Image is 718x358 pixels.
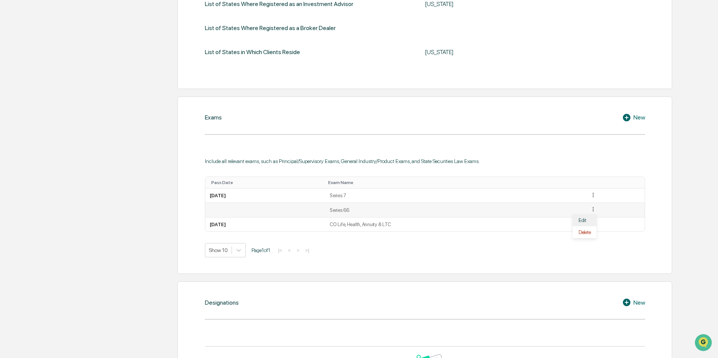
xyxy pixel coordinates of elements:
span: Page 1 of 1 [251,247,270,253]
div: List of States Where Registered as a Broker Dealer [205,24,336,32]
div: [US_STATE] [425,48,613,56]
span: Data Lookup [15,109,47,116]
td: Series 7 [325,189,585,203]
span: Attestations [62,95,93,102]
td: [DATE] [205,218,325,232]
div: Delete [573,226,597,238]
button: Start new chat [128,60,137,69]
div: Edit [573,214,597,226]
button: |< [276,247,285,254]
span: Pylon [75,127,91,133]
a: 🖐️Preclearance [5,92,52,105]
div: [US_STATE] [425,0,613,8]
div: 🗄️ [55,95,61,101]
a: 🔎Data Lookup [5,106,50,119]
button: < [286,247,293,254]
button: > [294,247,302,254]
img: 1746055101610-c473b297-6a78-478c-a979-82029cc54cd1 [8,57,21,71]
div: New [622,298,645,307]
div: Toggle SortBy [328,180,582,185]
button: >| [303,247,311,254]
div: Include all relevant exams, such as Principal/Supervisory Exams, General Industry/Product Exams, ... [205,158,645,164]
div: 🖐️ [8,95,14,101]
div: Designations [205,299,239,306]
td: [DATE] [205,189,325,203]
div: Toggle SortBy [591,180,642,185]
div: Exams [205,114,222,121]
div: We're available if you need us! [26,65,95,71]
a: Powered byPylon [53,127,91,133]
span: Preclearance [15,95,48,102]
a: 🗄️Attestations [52,92,96,105]
div: List of States in Which Clients Reside [205,44,300,60]
td: CO Life, Health, Annuity & LTC [325,218,585,232]
iframe: Open customer support [694,333,714,353]
div: New [622,113,645,122]
p: How can we help? [8,16,137,28]
div: 🔎 [8,110,14,116]
td: Series 66 [325,203,585,218]
div: Toggle SortBy [211,180,322,185]
div: Start new chat [26,57,123,65]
